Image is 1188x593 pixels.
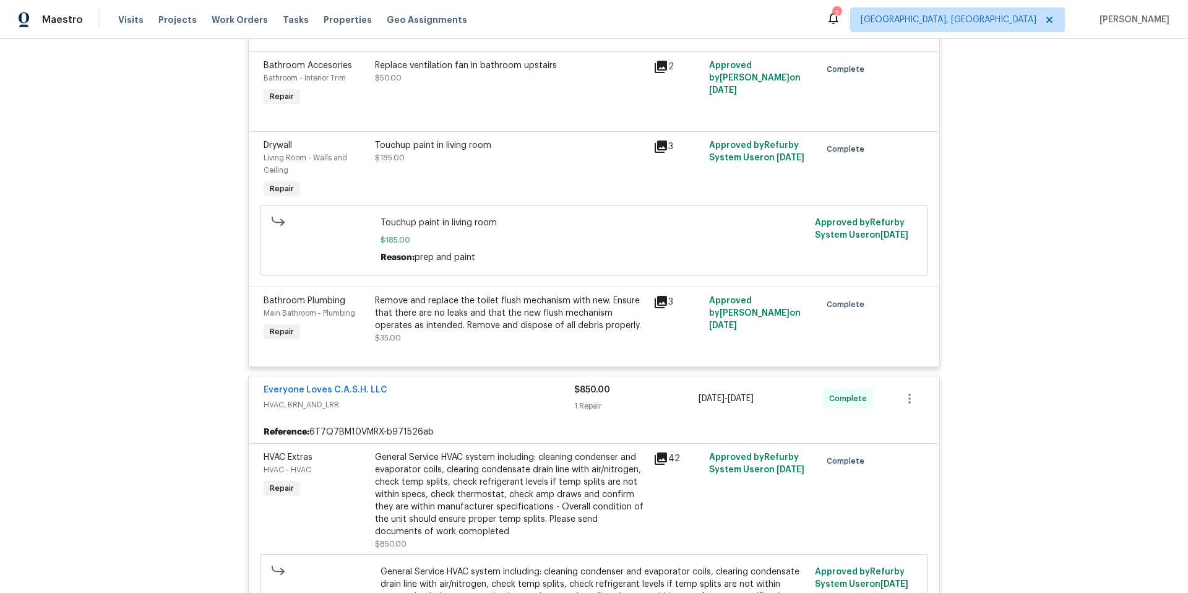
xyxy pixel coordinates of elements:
[264,154,347,174] span: Living Room - Walls and Ceiling
[653,139,702,154] div: 3
[265,482,299,495] span: Repair
[827,143,869,155] span: Complete
[415,253,475,262] span: prep and paint
[574,386,610,394] span: $850.00
[709,86,737,95] span: [DATE]
[709,296,801,330] span: Approved by [PERSON_NAME] on
[264,61,352,70] span: Bathroom Accesories
[832,7,841,20] div: 2
[264,466,311,474] span: HVAC - HVAC
[815,219,908,240] span: Approved by Refurby System User on
[829,392,872,405] span: Complete
[375,74,402,82] span: $50.00
[709,453,804,474] span: Approved by Refurby System User on
[375,295,646,332] div: Remove and replace the toilet flush mechanism with new. Ensure that there are no leaks and that t...
[653,295,702,309] div: 3
[699,394,725,403] span: [DATE]
[249,421,939,443] div: 6T7Q7BM10VMRX-b971526ab
[815,568,908,589] span: Approved by Refurby System User on
[265,90,299,103] span: Repair
[1095,14,1169,26] span: [PERSON_NAME]
[264,74,346,82] span: Bathroom - Interior Trim
[212,14,268,26] span: Work Orders
[387,14,467,26] span: Geo Assignments
[861,14,1036,26] span: [GEOGRAPHIC_DATA], [GEOGRAPHIC_DATA]
[264,386,387,394] a: Everyone Loves C.A.S.H. LLC
[375,334,401,342] span: $35.00
[375,59,646,72] div: Replace ventilation fan in bathroom upstairs
[375,154,405,162] span: $185.00
[264,309,355,317] span: Main Bathroom - Plumbing
[375,540,407,548] span: $850.00
[574,400,699,412] div: 1 Repair
[264,399,574,411] span: HVAC, BRN_AND_LRR
[880,231,908,240] span: [DATE]
[777,154,804,162] span: [DATE]
[264,426,309,438] b: Reference:
[653,59,702,74] div: 2
[118,14,144,26] span: Visits
[728,394,754,403] span: [DATE]
[827,455,869,467] span: Complete
[283,15,309,24] span: Tasks
[709,141,804,162] span: Approved by Refurby System User on
[264,296,345,305] span: Bathroom Plumbing
[265,183,299,195] span: Repair
[381,253,415,262] span: Reason:
[827,298,869,311] span: Complete
[375,451,646,538] div: General Service HVAC system including: cleaning condenser and evaporator coils, clearing condensa...
[381,217,808,229] span: Touchup paint in living room
[653,451,702,466] div: 42
[264,141,292,150] span: Drywall
[42,14,83,26] span: Maestro
[264,453,312,462] span: HVAC Extras
[265,326,299,338] span: Repair
[158,14,197,26] span: Projects
[709,61,801,95] span: Approved by [PERSON_NAME] on
[324,14,372,26] span: Properties
[827,63,869,76] span: Complete
[880,580,908,589] span: [DATE]
[699,392,754,405] span: -
[381,234,808,246] span: $185.00
[709,321,737,330] span: [DATE]
[375,139,646,152] div: Touchup paint in living room
[777,465,804,474] span: [DATE]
